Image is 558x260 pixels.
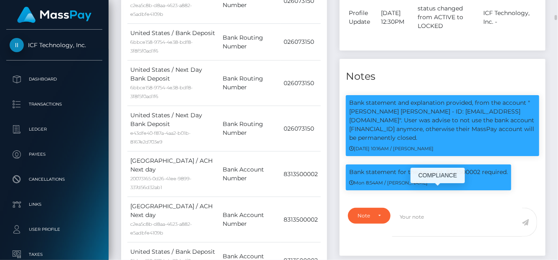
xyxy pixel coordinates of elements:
td: [GEOGRAPHIC_DATA] / ACH Next day [127,151,220,197]
img: ICF Technology, Inc. [10,38,24,52]
img: MassPay Logo [17,7,91,23]
p: Payees [10,148,99,161]
small: c2ea5c8b-d8aa-4623-a882-e5adbfe4109b [130,221,192,236]
a: Payees [6,144,102,165]
td: Bank Routing Number [220,61,281,106]
p: Links [10,198,99,211]
small: [DATE] 10:16AM / [PERSON_NAME] [349,146,434,151]
small: 6bbce158-9754-4e38-bdf8-3f8f5f0ad1f6 [130,85,193,99]
a: Cancellations [6,169,102,190]
small: 20073165-0d26-41ee-9899-337d56d32ab1 [130,176,191,190]
td: 026073150 [281,61,321,106]
a: Links [6,194,102,215]
small: Mon 8:54AM / [PERSON_NAME] [349,180,428,186]
td: United States / Next Day Bank Deposit [127,61,220,106]
p: Dashboard [10,73,99,86]
a: Ledger [6,119,102,140]
a: User Profile [6,219,102,240]
td: 8313500002 [281,151,321,197]
p: User Profile [10,223,99,236]
td: 026073150 [281,24,321,61]
div: Note Type [358,212,371,219]
td: Bank Account Number [220,151,281,197]
td: Bank Account Number [220,197,281,242]
p: Bank statement and explanation provided, from the account "[PERSON_NAME] [PERSON_NAME] - ID: [EMA... [349,98,536,142]
a: Transactions [6,94,102,115]
td: Bank Routing Number [220,106,281,151]
p: Cancellations [10,173,99,186]
td: 8313500002 [281,197,321,242]
button: Note Type [348,208,391,224]
td: 026073150 [281,106,321,151]
td: United States / Bank Deposit [127,24,220,61]
small: 6bbce158-9754-4e38-bdf8-3f8f5f0ad1f6 [130,39,193,54]
div: COMPLIANCE [411,168,465,183]
span: ICF Technology, Inc. [6,41,102,49]
td: Bank Routing Number [220,24,281,61]
p: Ledger [10,123,99,136]
p: Transactions [10,98,99,111]
p: Bank statement for the account: 8313500002 required. [349,168,508,177]
small: c2ea5c8b-d8aa-4623-a882-e5adbfe4109b [130,3,192,17]
h4: Notes [346,69,539,84]
td: [GEOGRAPHIC_DATA] / ACH Next day [127,197,220,242]
a: Dashboard [6,69,102,90]
td: United States / Next Day Bank Deposit [127,106,220,151]
small: e43dfe40-f87a-4aa2-b01b-8167e2d703e9 [130,130,190,145]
